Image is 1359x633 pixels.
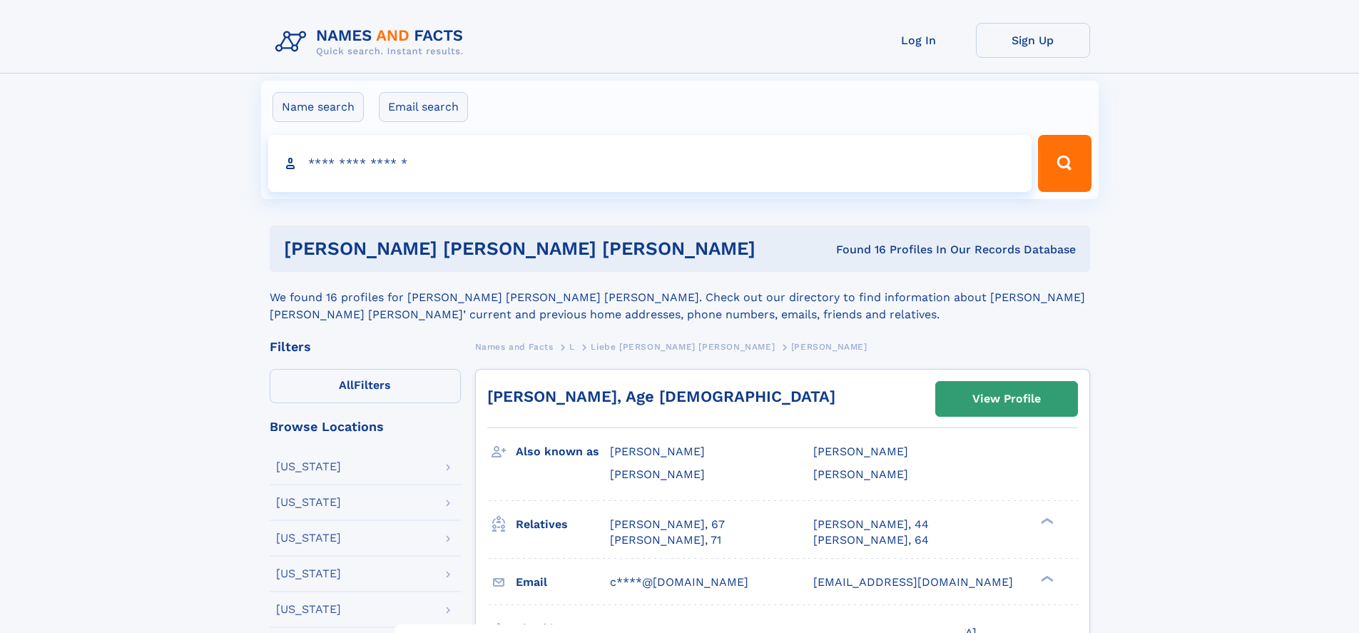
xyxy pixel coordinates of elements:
[862,23,976,58] a: Log In
[610,517,725,532] a: [PERSON_NAME], 67
[813,532,929,548] a: [PERSON_NAME], 64
[610,445,705,458] span: [PERSON_NAME]
[276,461,341,472] div: [US_STATE]
[591,342,775,352] span: Liebe [PERSON_NAME] [PERSON_NAME]
[795,242,1076,258] div: Found 16 Profiles In Our Records Database
[270,420,461,433] div: Browse Locations
[1037,516,1054,525] div: ❯
[276,604,341,615] div: [US_STATE]
[813,445,908,458] span: [PERSON_NAME]
[936,382,1077,416] a: View Profile
[1037,574,1054,583] div: ❯
[270,369,461,403] label: Filters
[813,575,1013,589] span: [EMAIL_ADDRESS][DOMAIN_NAME]
[284,240,796,258] h1: [PERSON_NAME] [PERSON_NAME] [PERSON_NAME]
[270,23,475,61] img: Logo Names and Facts
[516,440,610,464] h3: Also known as
[569,342,575,352] span: L
[270,272,1090,323] div: We found 16 profiles for [PERSON_NAME] [PERSON_NAME] [PERSON_NAME]. Check out our directory to fi...
[276,532,341,544] div: [US_STATE]
[569,338,575,355] a: L
[268,135,1032,192] input: search input
[276,568,341,579] div: [US_STATE]
[487,388,835,405] a: [PERSON_NAME], Age [DEMOGRAPHIC_DATA]
[273,92,364,122] label: Name search
[976,23,1090,58] a: Sign Up
[516,512,610,537] h3: Relatives
[791,342,867,352] span: [PERSON_NAME]
[591,338,775,355] a: Liebe [PERSON_NAME] [PERSON_NAME]
[270,340,461,353] div: Filters
[813,517,929,532] a: [PERSON_NAME], 44
[339,378,354,392] span: All
[1038,135,1091,192] button: Search Button
[610,532,721,548] a: [PERSON_NAME], 71
[475,338,554,355] a: Names and Facts
[610,467,705,481] span: [PERSON_NAME]
[276,497,341,508] div: [US_STATE]
[972,383,1041,415] div: View Profile
[379,92,468,122] label: Email search
[516,570,610,594] h3: Email
[813,467,908,481] span: [PERSON_NAME]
